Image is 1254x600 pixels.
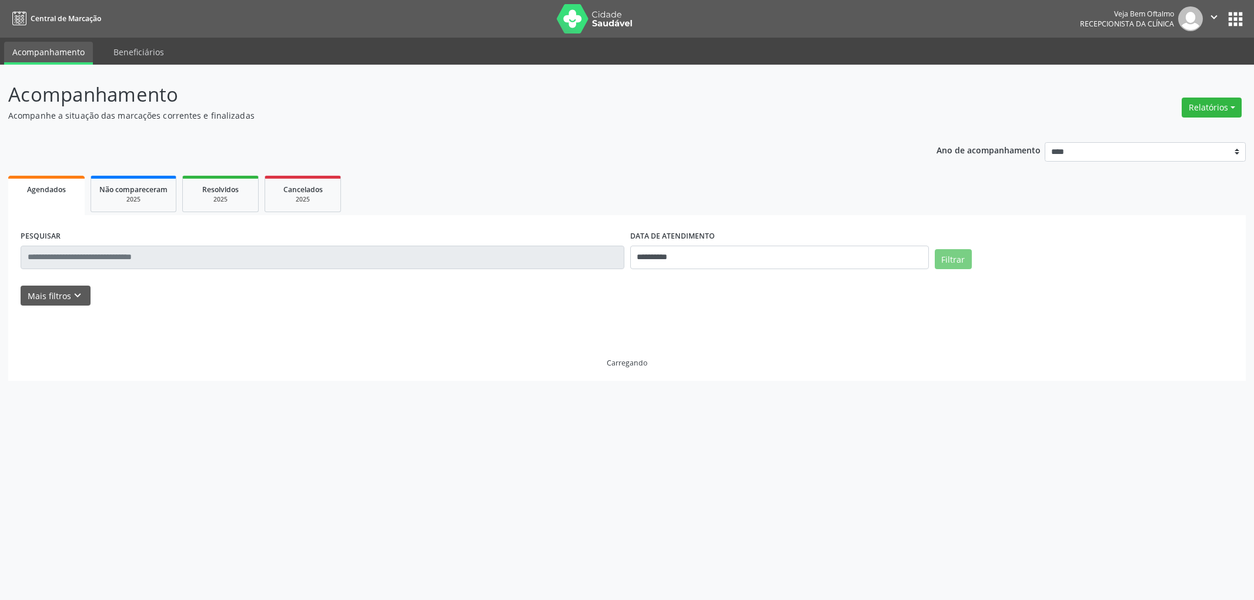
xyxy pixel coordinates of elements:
[1182,98,1242,118] button: Relatórios
[283,185,323,195] span: Cancelados
[273,195,332,204] div: 2025
[4,42,93,65] a: Acompanhamento
[202,185,239,195] span: Resolvidos
[21,286,91,306] button: Mais filtroskeyboard_arrow_down
[630,227,715,246] label: DATA DE ATENDIMENTO
[105,42,172,62] a: Beneficiários
[21,227,61,246] label: PESQUISAR
[99,195,168,204] div: 2025
[1178,6,1203,31] img: img
[1203,6,1225,31] button: 
[31,14,101,24] span: Central de Marcação
[27,185,66,195] span: Agendados
[191,195,250,204] div: 2025
[1080,19,1174,29] span: Recepcionista da clínica
[937,142,1041,157] p: Ano de acompanhamento
[607,358,647,368] div: Carregando
[8,9,101,28] a: Central de Marcação
[71,289,84,302] i: keyboard_arrow_down
[1208,11,1220,24] i: 
[8,80,875,109] p: Acompanhamento
[8,109,875,122] p: Acompanhe a situação das marcações correntes e finalizadas
[1225,9,1246,29] button: apps
[99,185,168,195] span: Não compareceram
[935,249,972,269] button: Filtrar
[1080,9,1174,19] div: Veja Bem Oftalmo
